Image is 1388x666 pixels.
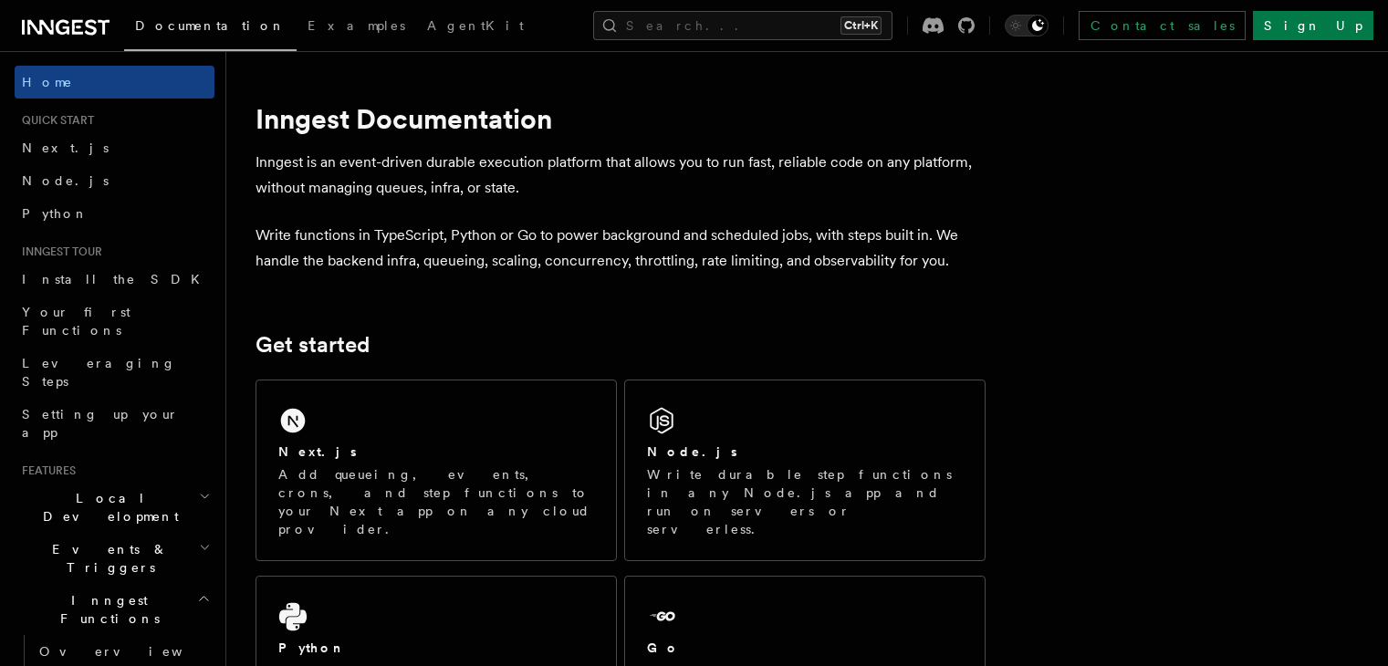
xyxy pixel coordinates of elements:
[278,465,594,538] p: Add queueing, events, crons, and step functions to your Next app on any cloud provider.
[278,442,357,461] h2: Next.js
[1079,11,1246,40] a: Contact sales
[15,66,214,99] a: Home
[15,131,214,164] a: Next.js
[15,263,214,296] a: Install the SDK
[256,223,986,274] p: Write functions in TypeScript, Python or Go to power background and scheduled jobs, with steps bu...
[15,197,214,230] a: Python
[647,639,680,657] h2: Go
[22,206,89,221] span: Python
[135,18,286,33] span: Documentation
[15,245,102,259] span: Inngest tour
[22,73,73,91] span: Home
[1005,15,1049,36] button: Toggle dark mode
[15,489,199,526] span: Local Development
[15,533,214,584] button: Events & Triggers
[278,639,346,657] h2: Python
[624,380,986,561] a: Node.jsWrite durable step functions in any Node.js app and run on servers or serverless.
[15,540,199,577] span: Events & Triggers
[840,16,882,35] kbd: Ctrl+K
[1253,11,1373,40] a: Sign Up
[297,5,416,49] a: Examples
[22,140,109,155] span: Next.js
[22,356,176,389] span: Leveraging Steps
[22,272,211,286] span: Install the SDK
[256,150,986,201] p: Inngest is an event-driven durable execution platform that allows you to run fast, reliable code ...
[15,347,214,398] a: Leveraging Steps
[256,380,617,561] a: Next.jsAdd queueing, events, crons, and step functions to your Next app on any cloud provider.
[39,644,227,659] span: Overview
[15,584,214,635] button: Inngest Functions
[647,465,963,538] p: Write durable step functions in any Node.js app and run on servers or serverless.
[15,113,94,128] span: Quick start
[15,482,214,533] button: Local Development
[427,18,524,33] span: AgentKit
[593,11,892,40] button: Search...Ctrl+K
[15,164,214,197] a: Node.js
[15,398,214,449] a: Setting up your app
[124,5,297,51] a: Documentation
[22,305,130,338] span: Your first Functions
[15,591,197,628] span: Inngest Functions
[647,442,737,461] h2: Node.js
[15,463,76,478] span: Features
[256,102,986,135] h1: Inngest Documentation
[416,5,535,49] a: AgentKit
[256,332,370,358] a: Get started
[22,407,179,440] span: Setting up your app
[22,173,109,188] span: Node.js
[15,296,214,347] a: Your first Functions
[308,18,405,33] span: Examples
